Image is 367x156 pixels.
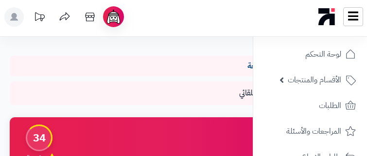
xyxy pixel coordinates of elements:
[259,94,361,117] a: الطلبات
[305,47,341,61] span: لوحة التحكم
[259,43,361,66] a: لوحة التحكم
[239,88,321,99] span: إعادة تحميل البيانات التلقائي
[105,8,122,25] img: ai-face.png
[319,99,341,112] span: الطلبات
[286,125,341,138] span: المراجعات والأسئلة
[27,7,52,29] a: تحديثات المنصة
[318,6,335,28] img: logo-mobile.png
[17,61,350,72] p: حياكم الله ، نتمنى لكم تجارة رابحة
[288,73,341,87] span: الأقسام والمنتجات
[259,120,361,143] a: المراجعات والأسئلة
